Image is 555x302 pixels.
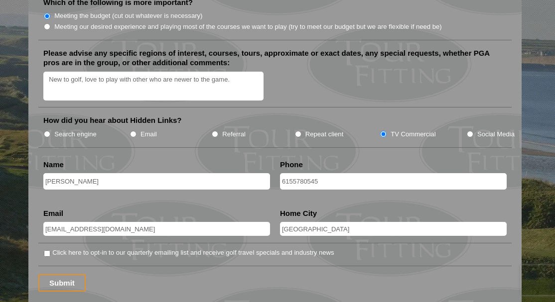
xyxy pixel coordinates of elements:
label: Email [140,129,157,139]
label: Meeting our desired experience and playing most of the courses we want to play (try to meet our b... [54,22,442,32]
label: Repeat client [305,129,344,139]
label: Email [43,208,63,218]
label: Referral [222,129,246,139]
label: TV Commercial [391,129,435,139]
label: Home City [280,208,317,218]
label: Phone [280,160,303,170]
label: Name [43,160,64,170]
label: Click here to opt-in to our quarterly emailing list and receive golf travel specials and industry... [52,248,334,258]
label: Meeting the budget (cut out whatever is necessary) [54,11,202,21]
label: Social Media [477,129,515,139]
label: Please advise any specific regions of interest, courses, tours, approximate or exact dates, any s... [43,48,507,68]
label: Search engine [54,129,97,139]
input: Submit [38,274,86,292]
label: How did you hear about Hidden Links? [43,115,182,125]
